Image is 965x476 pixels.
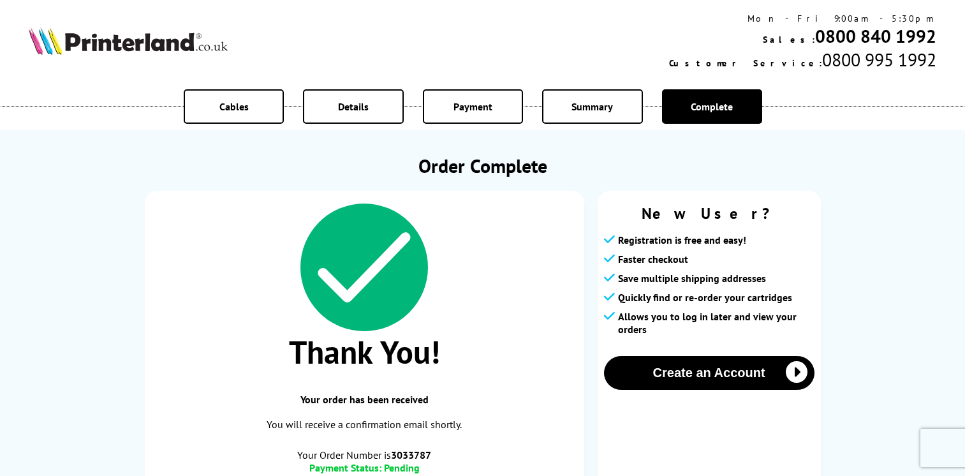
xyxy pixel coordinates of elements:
[691,100,733,113] span: Complete
[669,13,936,24] div: Mon - Fri 9:00am - 5:30pm
[158,393,571,406] span: Your order has been received
[815,24,936,48] a: 0800 840 1992
[309,461,381,474] span: Payment Status:
[618,272,766,285] span: Save multiple shipping addresses
[384,461,420,474] span: Pending
[618,253,688,265] span: Faster checkout
[453,100,492,113] span: Payment
[571,100,613,113] span: Summary
[604,204,814,223] span: New User?
[158,449,571,461] span: Your Order Number is
[158,416,571,433] p: You will receive a confirmation email shortly.
[822,48,936,71] span: 0800 995 1992
[669,57,822,69] span: Customer Service:
[145,153,821,178] h1: Order Complete
[219,100,249,113] span: Cables
[618,234,746,246] span: Registration is free and easy!
[618,310,814,336] span: Allows you to log in later and view your orders
[338,100,369,113] span: Details
[763,34,815,45] span: Sales:
[391,449,431,461] b: 3033787
[158,331,571,373] span: Thank You!
[604,356,814,390] button: Create an Account
[29,27,228,55] img: Printerland Logo
[618,291,792,304] span: Quickly find or re-order your cartridges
